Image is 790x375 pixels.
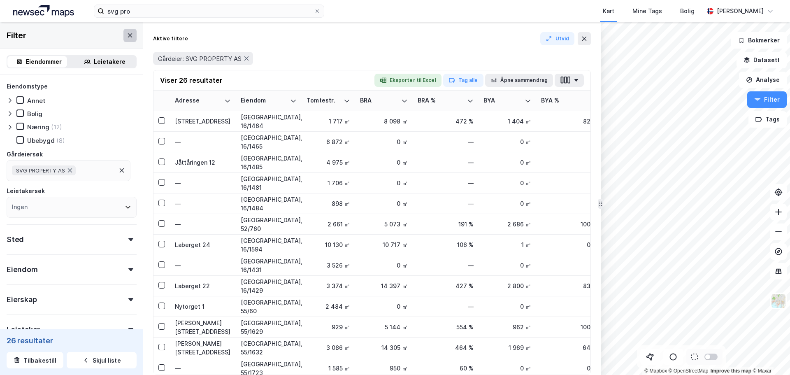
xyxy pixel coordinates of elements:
div: — [418,261,474,270]
div: 0 ㎡ [483,302,531,311]
img: logo.a4113a55bc3d86da70a041830d287a7e.svg [13,5,74,17]
div: 0 ㎡ [360,137,408,146]
div: 8 098 ㎡ [360,117,408,126]
a: Improve this map [711,368,751,374]
div: 0 % [541,240,597,249]
div: Kontrollprogram for chat [749,335,790,375]
div: — [541,137,597,146]
button: Bokmerker [731,32,787,49]
div: 1 969 ㎡ [483,343,531,352]
div: Ubebygd [27,137,55,144]
div: 3 374 ㎡ [307,282,350,290]
div: Ingen [12,202,28,212]
div: 3 526 ㎡ [307,261,350,270]
div: BYA [483,97,521,105]
div: BRA [360,97,398,105]
div: — [175,179,231,187]
div: — [418,158,474,167]
div: 191 % [418,220,474,228]
div: Laberget 24 [175,240,231,249]
div: — [418,137,474,146]
div: 2 686 ㎡ [483,220,531,228]
div: 464 % [418,343,474,352]
div: 14 305 ㎡ [360,343,408,352]
div: 2 661 ㎡ [307,220,350,228]
div: Eiendommer [26,57,62,67]
div: — [175,364,231,373]
button: Filter [747,91,787,108]
div: [PERSON_NAME] [717,6,764,16]
div: Bolig [680,6,695,16]
div: 0 ㎡ [483,199,531,208]
div: 106 % [418,240,474,249]
div: — [541,261,597,270]
div: [GEOGRAPHIC_DATA], 55/1632 [241,339,297,356]
button: Eksporter til Excel [374,74,441,87]
button: Tag alle [443,74,483,87]
button: Utvid [540,32,575,45]
div: [GEOGRAPHIC_DATA], 16/1594 [241,236,297,254]
div: Nytorget 1 [175,302,231,311]
div: Kart [603,6,614,16]
div: 0 ㎡ [360,179,408,187]
div: 100 % [541,323,597,331]
div: 950 ㎡ [360,364,408,373]
div: (12) [51,123,62,131]
div: — [541,179,597,187]
button: Tags [748,111,787,128]
div: [GEOGRAPHIC_DATA], 55/1629 [241,319,297,336]
div: 554 % [418,323,474,331]
div: 1 706 ㎡ [307,179,350,187]
div: [GEOGRAPHIC_DATA], 55/60 [241,298,297,315]
div: 10 717 ㎡ [360,240,408,249]
div: 0 ㎡ [483,261,531,270]
button: Skjul liste [67,352,137,368]
div: Gårdeiersøk [7,149,43,159]
div: 5 073 ㎡ [360,220,408,228]
div: — [541,158,597,167]
div: [STREET_ADDRESS] [175,117,231,126]
div: 472 % [418,117,474,126]
div: 14 397 ㎡ [360,282,408,290]
div: Jåttåringen 12 [175,158,231,167]
div: 4 975 ㎡ [307,158,350,167]
a: Mapbox [644,368,667,374]
div: [GEOGRAPHIC_DATA], 16/1484 [241,195,297,212]
div: 0 ㎡ [483,158,531,167]
div: [GEOGRAPHIC_DATA], 16/1464 [241,113,297,130]
div: — [418,179,474,187]
div: 6 872 ㎡ [307,137,350,146]
div: 0 ㎡ [360,199,408,208]
div: Eiendomstype [7,82,48,91]
div: 26 resultater [7,335,137,345]
span: SVG PROPERTY AS [16,167,65,174]
div: 82 % [541,117,597,126]
div: Leietaker [7,325,40,335]
div: — [418,302,474,311]
div: 100 % [541,220,597,228]
div: 1 717 ㎡ [307,117,350,126]
div: 0 ㎡ [483,364,531,373]
div: 0 % [541,364,597,373]
div: Sted [7,235,24,245]
div: Eierskap [7,295,37,305]
div: 427 % [418,282,474,290]
button: Datasett [737,52,787,68]
div: 929 ㎡ [307,323,350,331]
div: — [541,199,597,208]
iframe: Chat Widget [749,335,790,375]
div: Laberget 22 [175,282,231,290]
div: [GEOGRAPHIC_DATA], 52/760 [241,216,297,233]
div: 2 484 ㎡ [307,302,350,311]
div: 0 ㎡ [360,261,408,270]
div: 83 % [541,282,597,290]
div: 0 ㎡ [360,158,408,167]
div: 5 144 ㎡ [360,323,408,331]
div: Mine Tags [632,6,662,16]
div: Næring [27,123,49,131]
div: 64 % [541,343,597,352]
span: Gårdeier: SVG PROPERTY AS [158,55,242,63]
div: [GEOGRAPHIC_DATA], 16/1481 [241,175,297,192]
div: 60 % [418,364,474,373]
div: (8) [56,137,65,144]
